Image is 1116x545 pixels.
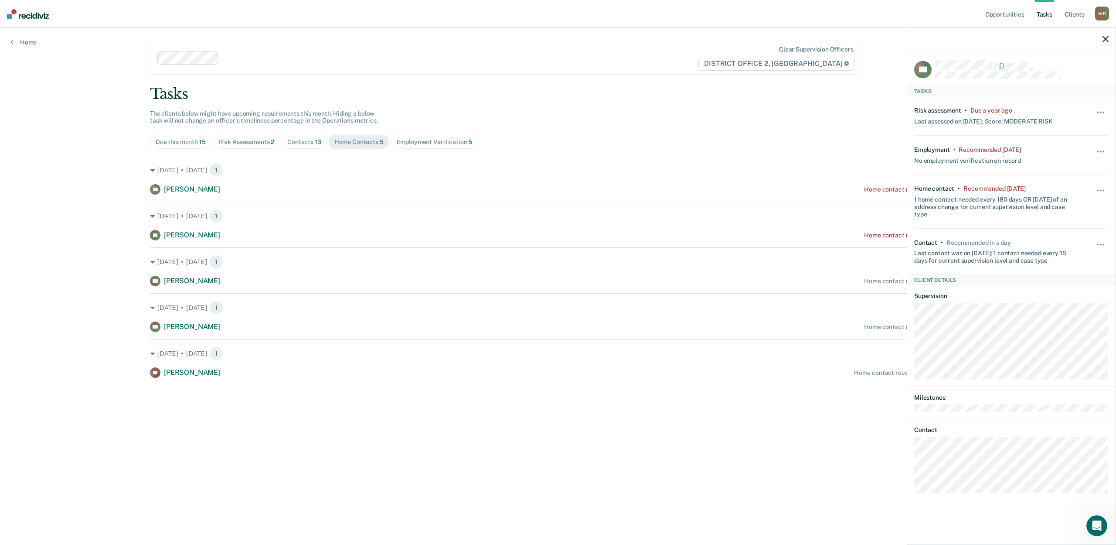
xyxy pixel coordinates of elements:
div: Home contact recommended [DATE] [864,278,966,285]
div: [DATE] • [DATE] [150,301,966,315]
div: No employment verification on record [914,153,1021,164]
span: 15 [199,138,206,145]
div: Risk Assessments [219,138,275,146]
div: Contact [914,239,937,246]
dt: Milestones [914,394,1109,401]
div: Tasks [150,85,966,103]
div: Employment [914,146,950,153]
div: Home contact recommended in a month [854,369,966,377]
div: Last contact was on [DATE]; 1 contact needed every 15 days for current supervision level and case... [914,246,1076,264]
div: [DATE] • [DATE] [150,163,966,177]
span: 5 [468,138,472,145]
span: 1 [209,255,223,269]
div: Recommended 16 days ago [963,185,1025,192]
div: Home contact recommended [DATE] [864,232,966,239]
div: [DATE] • [DATE] [150,346,966,360]
a: Home [10,38,37,46]
div: Home contact recommended [DATE] [864,186,966,193]
div: [DATE] • [DATE] [150,209,966,223]
span: 1 [209,301,223,315]
div: [DATE] • [DATE] [150,255,966,269]
div: Home contact [914,185,954,192]
div: Home contact recommended [DATE] [864,323,966,331]
span: The clients below might have upcoming requirements this month. Hiding a below task will not chang... [150,110,378,124]
span: [PERSON_NAME] [164,185,220,193]
span: 1 [209,209,223,223]
div: • [953,146,956,153]
img: Recidiviz [7,9,49,19]
div: Employment Verification [397,138,473,146]
dt: Contact [914,426,1109,434]
div: Client Details [907,275,1116,285]
div: Contacts [287,138,321,146]
span: 13 [315,138,321,145]
div: Recommended in a day [946,239,1011,246]
span: 2 [271,138,274,145]
span: [PERSON_NAME] [164,231,220,239]
div: Home Contacts [334,138,384,146]
div: Risk assessment [914,107,961,114]
div: W D [1095,7,1109,21]
div: 1 home contact needed every 180 days OR [DATE] of an address change for current supervision level... [914,192,1076,218]
div: Clear supervision officers [779,46,853,53]
div: Due this month [156,138,206,146]
span: 5 [380,138,384,145]
div: Tasks [907,86,1116,96]
span: 1 [209,163,223,177]
iframe: Intercom live chat [1086,515,1107,536]
span: [PERSON_NAME] [164,322,220,331]
span: [PERSON_NAME] [164,368,220,377]
div: • [958,185,960,192]
div: Recommended 16 days ago [959,146,1021,153]
div: Due a year ago [970,107,1012,114]
div: • [965,107,967,114]
span: DISTRICT OFFICE 2, [GEOGRAPHIC_DATA] [698,57,855,71]
span: [PERSON_NAME] [164,277,220,285]
dt: Supervision [914,292,1109,300]
div: Last assessed on [DATE]; Score: MODERATE RISK [914,114,1053,125]
div: • [941,239,943,246]
span: 1 [209,346,223,360]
